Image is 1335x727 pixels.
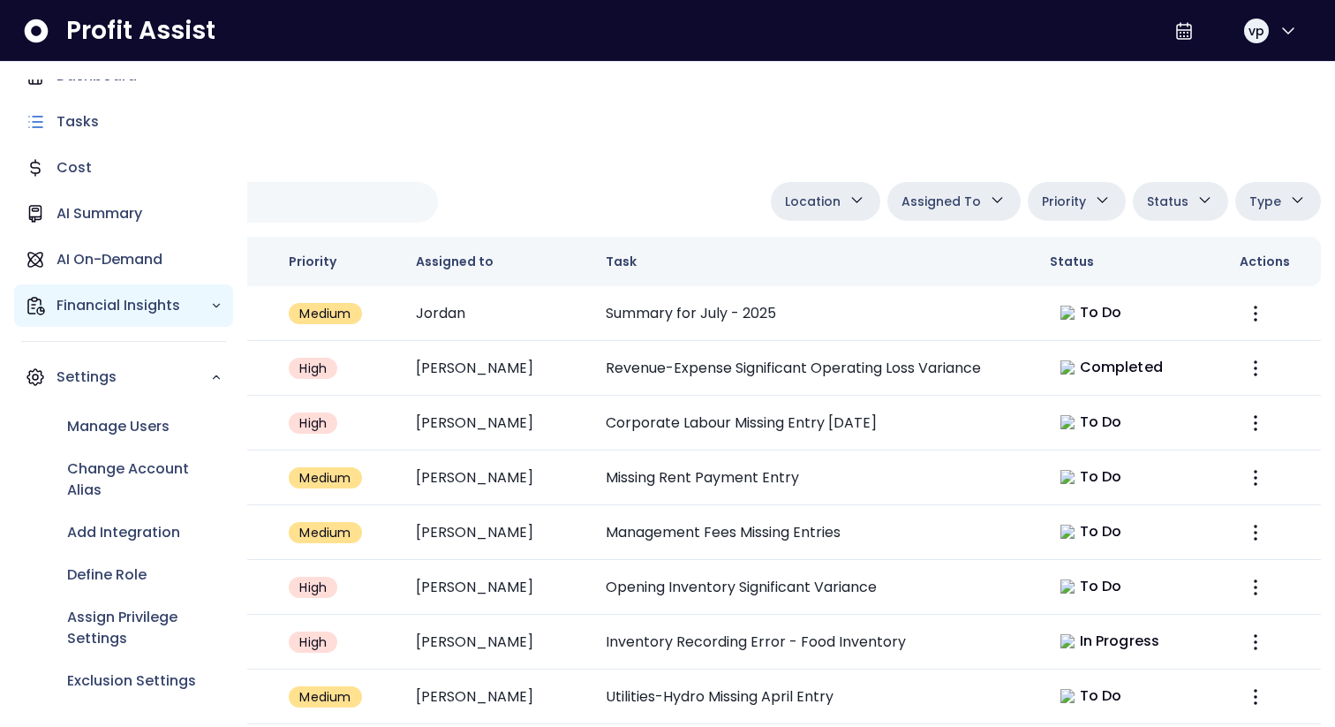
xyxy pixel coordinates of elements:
[57,367,210,388] p: Settings
[1240,462,1271,494] button: More
[402,396,592,451] td: [PERSON_NAME]
[592,560,1036,615] td: Opening Inventory Significant Variance
[57,157,92,178] p: Cost
[1080,631,1159,652] span: In Progress
[1240,572,1271,603] button: More
[67,416,170,437] p: Manage Users
[299,469,351,487] span: Medium
[1060,306,1075,320] img: todo
[592,451,1036,505] td: Missing Rent Payment Entry
[67,564,147,586] p: Define Role
[67,607,222,649] p: Assign Privilege Settings
[1249,191,1281,212] span: Type
[299,579,327,596] span: High
[299,305,351,322] span: Medium
[1060,415,1075,429] img: todo
[67,458,222,501] p: Change Account Alias
[402,615,592,670] td: [PERSON_NAME]
[402,560,592,615] td: [PERSON_NAME]
[57,249,162,270] p: AI On-Demand
[299,688,351,706] span: Medium
[402,670,592,724] td: [PERSON_NAME]
[1080,412,1122,433] span: To Do
[1248,22,1264,40] span: vp
[57,295,210,316] p: Financial Insights
[592,670,1036,724] td: Utilities-Hydro Missing April Entry
[1060,689,1075,703] img: todo
[1080,576,1122,597] span: To Do
[1080,357,1163,378] span: Completed
[299,633,327,651] span: High
[592,286,1036,341] td: Summary for July - 2025
[592,505,1036,560] td: Management Fees Missing Entries
[785,191,841,212] span: Location
[402,451,592,505] td: [PERSON_NAME]
[299,524,351,541] span: Medium
[1060,525,1075,539] img: todo
[592,341,1036,396] td: Revenue-Expense Significant Operating Loss Variance
[67,670,196,692] p: Exclusion Settings
[1080,521,1122,542] span: To Do
[67,522,180,543] p: Add Integration
[1240,517,1271,549] button: More
[1147,191,1188,212] span: Status
[275,237,402,286] th: Priority
[1240,407,1271,439] button: More
[1080,685,1122,707] span: To Do
[1240,681,1271,713] button: More
[66,15,215,47] span: Profit Assist
[1240,626,1271,658] button: More
[1080,466,1122,488] span: To Do
[1240,352,1271,384] button: More
[1226,237,1321,286] th: Actions
[901,191,981,212] span: Assigned To
[1060,470,1075,484] img: todo
[1080,302,1122,323] span: To Do
[57,111,99,133] p: Tasks
[1060,634,1075,648] img: in-progress
[402,341,592,396] td: [PERSON_NAME]
[592,396,1036,451] td: Corporate Labour Missing Entry [DATE]
[299,360,327,377] span: High
[402,237,592,286] th: Assigned to
[57,203,142,224] p: AI Summary
[402,286,592,341] td: Jordan
[592,237,1036,286] th: Task
[1240,298,1271,329] button: More
[1060,579,1075,594] img: todo
[1042,191,1086,212] span: Priority
[299,414,327,432] span: High
[1060,360,1075,375] img: completed
[402,505,592,560] td: [PERSON_NAME]
[592,615,1036,670] td: Inventory Recording Error - Food Inventory
[1036,237,1226,286] th: Status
